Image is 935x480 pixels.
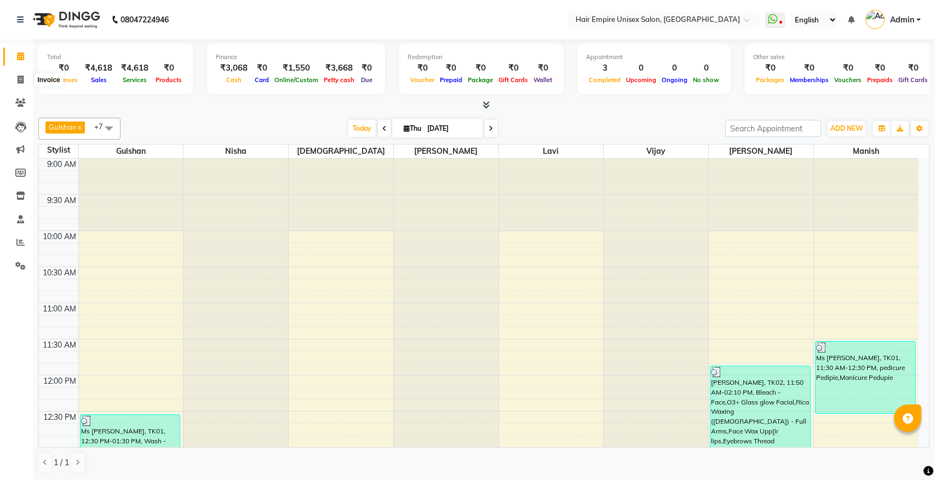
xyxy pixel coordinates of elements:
[41,231,78,242] div: 10:00 AM
[35,73,62,86] div: Invoice
[348,120,376,137] span: Today
[289,144,393,158] span: [DEMOGRAPHIC_DATA]
[94,122,111,131] span: +7
[47,53,185,62] div: Total
[408,76,437,84] span: Voucher
[357,62,376,74] div: ₹0
[272,76,321,84] span: Online/Custom
[401,124,424,132] span: Thu
[252,62,272,74] div: ₹0
[153,76,185,84] span: Products
[496,76,531,84] span: Gift Cards
[121,4,169,35] b: 08047224946
[408,53,555,62] div: Redemption
[690,62,722,74] div: 0
[223,76,244,84] span: Cash
[753,76,787,84] span: Packages
[81,62,117,74] div: ₹4,618
[465,76,496,84] span: Package
[79,144,183,158] span: Gulshan
[41,339,78,351] div: 11:30 AM
[321,76,357,84] span: Petty cash
[499,144,604,158] span: lavi
[531,62,555,74] div: ₹0
[321,62,357,74] div: ₹3,668
[586,62,623,74] div: 3
[437,76,465,84] span: Prepaid
[831,62,864,74] div: ₹0
[153,62,185,74] div: ₹0
[28,4,103,35] img: logo
[41,267,78,279] div: 10:30 AM
[586,53,722,62] div: Appointment
[183,144,288,158] span: Nisha
[41,412,78,423] div: 12:30 PM
[77,123,82,131] a: x
[41,303,78,315] div: 11:00 AM
[725,120,821,137] input: Search Appointment
[623,76,659,84] span: Upcoming
[39,144,78,156] div: Stylist
[49,123,77,131] span: Gulshan
[787,76,831,84] span: Memberships
[120,76,150,84] span: Services
[252,76,272,84] span: Card
[753,53,931,62] div: Other sales
[408,62,437,74] div: ₹0
[465,62,496,74] div: ₹0
[690,76,722,84] span: No show
[889,436,924,469] iframe: chat widget
[604,144,708,158] span: vijay
[753,62,787,74] div: ₹0
[890,14,914,26] span: Admin
[787,62,831,74] div: ₹0
[45,195,78,206] div: 9:30 AM
[659,76,690,84] span: Ongoing
[814,144,919,158] span: Manish
[586,76,623,84] span: Completed
[216,53,376,62] div: Finance
[831,76,864,84] span: Vouchers
[358,76,375,84] span: Due
[54,457,69,469] span: 1 / 1
[216,62,252,74] div: ₹3,068
[816,342,915,413] div: Ms [PERSON_NAME], TK01, 11:30 AM-12:30 PM, pedicure Pedipie,Manicure Pedupie
[496,62,531,74] div: ₹0
[272,62,321,74] div: ₹1,550
[41,375,78,387] div: 12:00 PM
[865,10,885,29] img: Admin
[828,121,865,136] button: ADD NEW
[896,62,931,74] div: ₹0
[437,62,465,74] div: ₹0
[659,62,690,74] div: 0
[88,76,110,84] span: Sales
[45,159,78,170] div: 9:00 AM
[864,62,896,74] div: ₹0
[424,120,479,137] input: 2025-09-04
[896,76,931,84] span: Gift Cards
[830,124,863,132] span: ADD NEW
[117,62,153,74] div: ₹4,618
[531,76,555,84] span: Wallet
[47,62,81,74] div: ₹0
[864,76,896,84] span: Prepaids
[709,144,813,158] span: [PERSON_NAME]
[623,62,659,74] div: 0
[394,144,498,158] span: [PERSON_NAME]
